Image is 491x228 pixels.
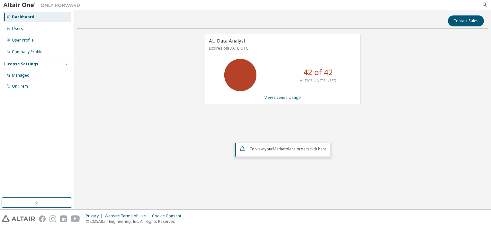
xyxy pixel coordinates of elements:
div: Privacy [86,214,105,219]
p: 42 of 42 [303,67,333,78]
button: Contact Sales [448,15,484,26]
em: Marketplace orders [273,146,309,152]
div: Dashboard [12,14,34,20]
a: here [318,146,326,152]
img: Altair One [3,2,84,8]
div: Managed [12,73,30,78]
p: Expires on [DATE] UTC [209,45,355,51]
div: Website Terms of Use [105,214,152,219]
div: Users [12,26,23,31]
p: © 2025 Altair Engineering, Inc. All Rights Reserved. [86,219,185,224]
div: On Prem [12,84,28,89]
img: youtube.svg [71,215,80,222]
div: User Profile [12,38,34,43]
span: AU Data Analyst [209,37,245,44]
a: View License Usage [264,95,301,100]
div: License Settings [4,62,38,67]
p: ALTAIR UNITS USED [300,78,336,83]
div: Company Profile [12,49,42,54]
img: facebook.svg [39,215,46,222]
div: Cookie Consent [152,214,185,219]
img: linkedin.svg [60,215,67,222]
span: To view your click [250,146,326,152]
img: instagram.svg [49,215,56,222]
img: altair_logo.svg [2,215,35,222]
